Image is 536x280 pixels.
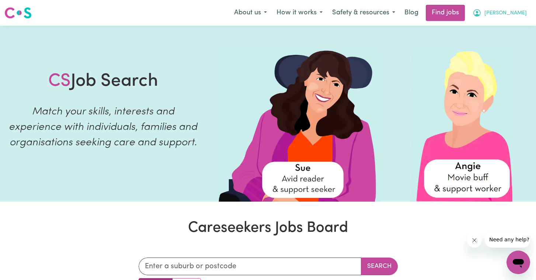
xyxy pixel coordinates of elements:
p: Match your skills, interests and experience with individuals, families and organisations seeking ... [9,104,197,150]
a: Blog [400,5,423,21]
input: Enter a suburb or postcode [139,258,361,275]
button: Safety & resources [327,5,400,21]
span: [PERSON_NAME] [484,9,527,17]
iframe: Fermer le message [467,233,482,248]
h1: Job Search [48,71,158,92]
span: CS [48,72,71,90]
button: My Account [468,5,532,21]
img: Careseekers logo [4,6,32,20]
button: How it works [272,5,327,21]
button: About us [229,5,272,21]
a: Find jobs [426,5,465,21]
button: Search [361,258,398,275]
iframe: Bouton de lancement de la fenêtre de messagerie [507,251,530,274]
iframe: Message de la compagnie [485,231,530,248]
a: Careseekers logo [4,4,32,21]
